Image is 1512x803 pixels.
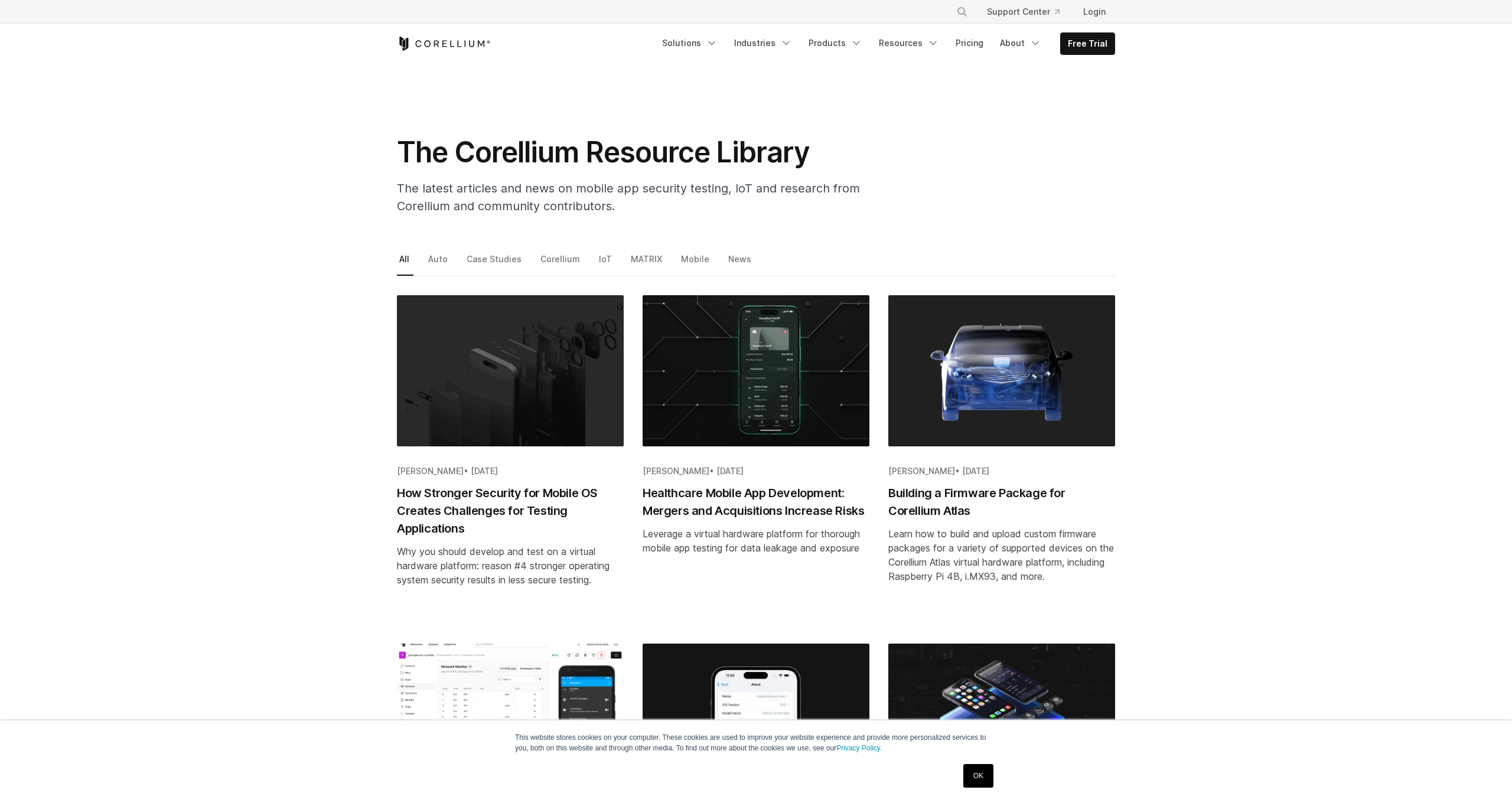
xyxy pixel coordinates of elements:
[977,1,1069,22] a: Support Center
[643,295,869,625] a: Blog post summary: Healthcare Mobile App Development: Mergers and Acquisitions Increase Risks
[655,32,1115,55] div: Navigation Menu
[397,181,860,213] span: The latest articles and news on mobile app security testing, IoT and research from Corellium and ...
[397,466,464,476] span: [PERSON_NAME]
[993,32,1048,54] a: About
[888,465,1115,477] div: •
[888,484,1115,520] h2: Building a Firmware Package for Corellium Atlas
[397,544,624,587] div: Why you should develop and test on a virtual hardware platform: reason #4 stronger operating syst...
[515,732,997,753] p: This website stores cookies on your computer. These cookies are used to improve your website expe...
[963,764,993,788] a: OK
[464,251,526,276] a: Case Studies
[888,295,1115,446] img: Building a Firmware Package for Corellium Atlas
[397,37,491,51] a: Corellium Home
[679,251,713,276] a: Mobile
[538,251,584,276] a: Corellium
[726,251,755,276] a: News
[397,295,624,446] img: How Stronger Security for Mobile OS Creates Challenges for Testing Applications
[872,32,946,54] a: Resources
[942,1,1115,22] div: Navigation Menu
[962,466,989,476] span: [DATE]
[716,466,744,476] span: [DATE]
[727,32,799,54] a: Industries
[628,251,666,276] a: MATRIX
[1061,33,1115,54] a: Free Trial
[836,744,882,752] a: Privacy Policy.
[643,295,869,446] img: Healthcare Mobile App Development: Mergers and Acquisitions Increase Risks
[655,32,725,54] a: Solutions
[888,644,1115,795] img: Rethink Your Approach to Secure Mobile Application Development
[397,465,624,477] div: •
[397,251,413,276] a: All
[888,466,955,476] span: [PERSON_NAME]
[397,295,624,625] a: Blog post summary: How Stronger Security for Mobile OS Creates Challenges for Testing Applications
[801,32,869,54] a: Products
[426,251,452,276] a: Auto
[643,466,709,476] span: [PERSON_NAME]
[951,1,973,22] button: Search
[643,644,869,795] img: Jailbreak iOS 18 on Corellium: What Testers Need to Know
[949,32,990,54] a: Pricing
[397,484,624,537] h2: How Stronger Security for Mobile OS Creates Challenges for Testing Applications
[471,466,498,476] span: [DATE]
[643,527,869,555] div: Leverage a virtual hardware platform for thorough mobile app testing for data leakage and exposure
[397,135,869,170] h1: The Corellium Resource Library
[397,644,624,795] img: Runtime Application Security: From ASPM to Real-Time Detection
[643,465,869,477] div: •
[1074,1,1115,22] a: Login
[643,484,869,520] h2: Healthcare Mobile App Development: Mergers and Acquisitions Increase Risks
[597,251,616,276] a: IoT
[888,527,1115,583] div: Learn how to build and upload custom firmware packages for a variety of supported devices on the ...
[888,295,1115,625] a: Blog post summary: Building a Firmware Package for Corellium Atlas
